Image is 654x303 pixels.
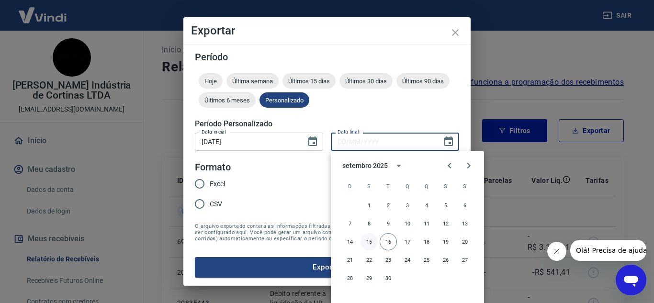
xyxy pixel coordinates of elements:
button: 14 [341,233,359,250]
legend: Formato [195,160,231,174]
button: 20 [456,233,474,250]
button: 19 [437,233,454,250]
button: 1 [361,197,378,214]
span: Últimos 30 dias [339,78,393,85]
button: 26 [437,251,454,269]
span: domingo [341,177,359,196]
span: Últimos 90 dias [396,78,450,85]
div: Personalizado [259,92,309,108]
button: 21 [341,251,359,269]
button: 27 [456,251,474,269]
h5: Período [195,52,459,62]
span: sábado [456,177,474,196]
span: Últimos 15 dias [282,78,336,85]
div: Hoje [199,73,223,89]
button: 17 [399,233,416,250]
button: 8 [361,215,378,232]
span: Olá! Precisa de ajuda? [6,7,80,14]
span: CSV [210,199,222,209]
div: Últimos 90 dias [396,73,450,89]
button: calendar view is open, switch to year view [391,157,407,174]
span: Excel [210,179,225,189]
span: Última semana [226,78,279,85]
label: Data inicial [202,128,226,135]
div: Últimos 6 meses [199,92,256,108]
button: 22 [361,251,378,269]
button: 10 [399,215,416,232]
button: 11 [418,215,435,232]
span: terça-feira [380,177,397,196]
button: 23 [380,251,397,269]
span: O arquivo exportado conterá as informações filtradas na tela anterior com exceção do período que ... [195,223,459,242]
button: 4 [418,197,435,214]
button: 12 [437,215,454,232]
div: Últimos 30 dias [339,73,393,89]
button: close [444,21,467,44]
span: quinta-feira [418,177,435,196]
span: Personalizado [259,97,309,104]
button: 24 [399,251,416,269]
button: 7 [341,215,359,232]
button: 6 [456,197,474,214]
button: Previous month [440,156,459,175]
span: segunda-feira [361,177,378,196]
span: Últimos 6 meses [199,97,256,104]
button: 15 [361,233,378,250]
button: 2 [380,197,397,214]
span: quarta-feira [399,177,416,196]
h4: Exportar [191,25,463,36]
button: 5 [437,197,454,214]
button: 13 [456,215,474,232]
button: 30 [380,269,397,287]
span: Hoje [199,78,223,85]
div: Últimos 15 dias [282,73,336,89]
iframe: Fechar mensagem [547,242,566,261]
span: sexta-feira [437,177,454,196]
button: 28 [341,269,359,287]
button: 25 [418,251,435,269]
button: Next month [459,156,478,175]
iframe: Mensagem da empresa [570,240,646,261]
label: Data final [338,128,359,135]
input: DD/MM/YYYY [331,133,435,150]
div: Última semana [226,73,279,89]
iframe: Botão para abrir a janela de mensagens [616,265,646,295]
h5: Período Personalizado [195,119,459,129]
button: 18 [418,233,435,250]
button: Exportar [195,257,459,277]
div: setembro 2025 [342,161,388,171]
button: 3 [399,197,416,214]
button: 29 [361,269,378,287]
input: DD/MM/YYYY [195,133,299,150]
button: Choose date, selected date is 13 de set de 2025 [303,132,322,151]
button: Choose date [439,132,458,151]
button: 9 [380,215,397,232]
button: 16 [380,233,397,250]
